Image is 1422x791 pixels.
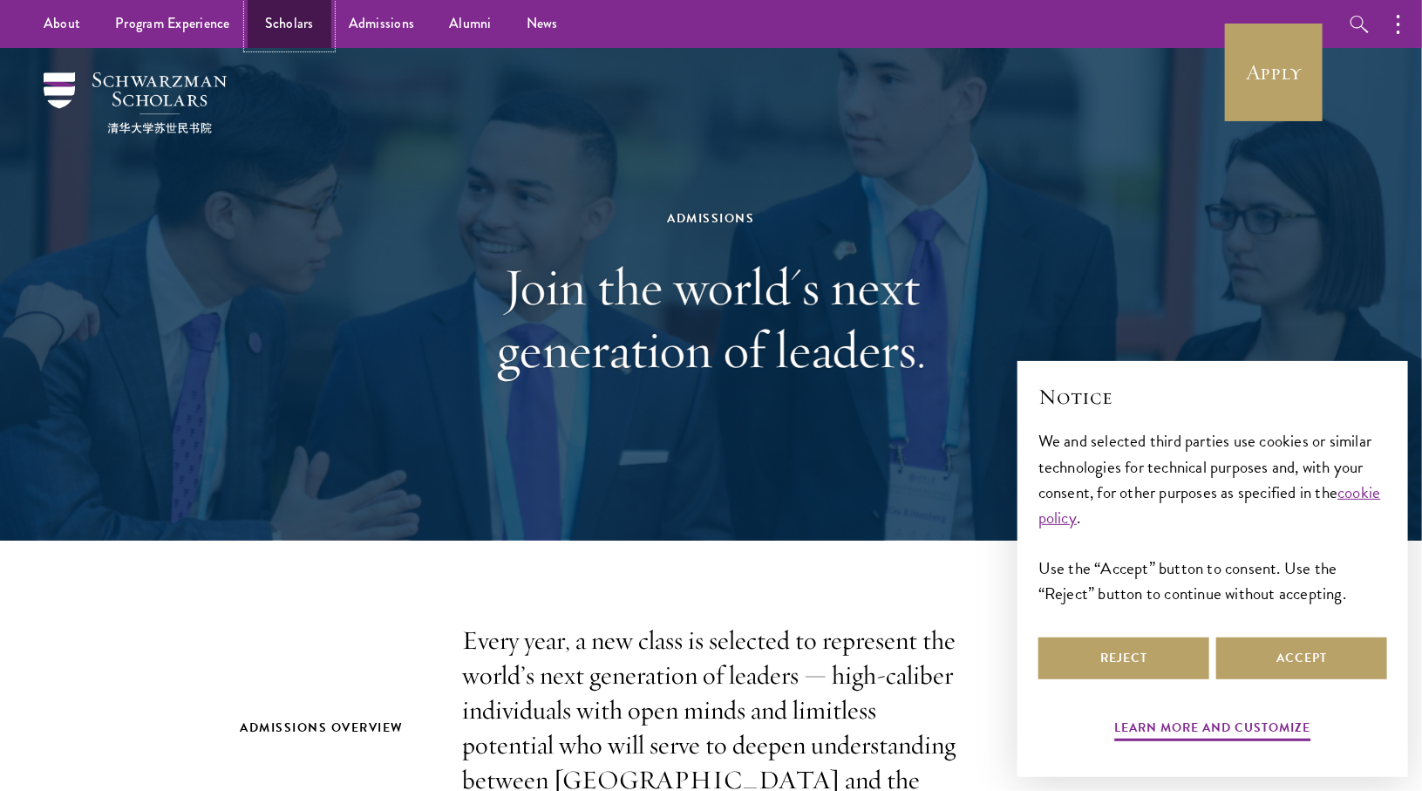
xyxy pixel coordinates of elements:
h2: Admissions Overview [241,717,428,739]
button: Learn more and customize [1115,717,1311,744]
button: Accept [1216,638,1387,679]
a: cookie policy [1038,480,1381,530]
div: Admissions [411,208,1012,229]
h2: Notice [1038,382,1387,412]
button: Reject [1038,638,1209,679]
div: We and selected third parties use cookies or similar technologies for technical purposes and, wit... [1038,428,1387,605]
h1: Join the world's next generation of leaders. [411,256,1012,381]
a: Apply [1225,24,1323,121]
img: Schwarzman Scholars [44,72,227,133]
